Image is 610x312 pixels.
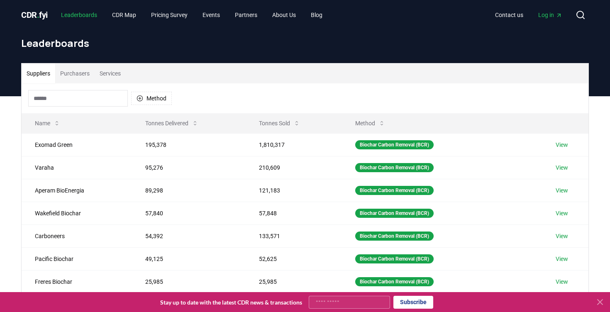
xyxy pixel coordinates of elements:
a: View [556,209,568,217]
td: 210,609 [246,156,342,179]
button: Name [28,115,67,132]
a: View [556,255,568,263]
td: 195,378 [132,133,245,156]
td: Freres Biochar [22,270,132,293]
div: Biochar Carbon Removal (BCR) [355,277,434,286]
a: Contact us [488,7,530,22]
td: 52,625 [246,247,342,270]
td: 25,985 [246,270,342,293]
td: 133,571 [246,224,342,247]
td: 57,840 [132,202,245,224]
a: View [556,141,568,149]
td: 57,848 [246,202,342,224]
a: View [556,232,568,240]
td: 49,125 [132,247,245,270]
div: Biochar Carbon Removal (BCR) [355,140,434,149]
td: Aperam BioEnergia [22,179,132,202]
a: CDR Map [105,7,143,22]
button: Method [349,115,392,132]
a: Partners [228,7,264,22]
a: Log in [532,7,569,22]
a: View [556,163,568,172]
div: Biochar Carbon Removal (BCR) [355,209,434,218]
td: Wakefield Biochar [22,202,132,224]
td: 89,298 [132,179,245,202]
button: Tonnes Sold [252,115,307,132]
a: About Us [266,7,303,22]
div: Biochar Carbon Removal (BCR) [355,232,434,241]
button: Suppliers [22,63,55,83]
td: Varaha [22,156,132,179]
nav: Main [54,7,329,22]
span: Log in [538,11,562,19]
div: Biochar Carbon Removal (BCR) [355,254,434,263]
button: Purchasers [55,63,95,83]
td: Carboneers [22,224,132,247]
a: Blog [304,7,329,22]
button: Services [95,63,126,83]
span: CDR fyi [21,10,48,20]
div: Biochar Carbon Removal (BCR) [355,163,434,172]
a: Events [196,7,227,22]
td: 25,985 [132,270,245,293]
a: Leaderboards [54,7,104,22]
div: Biochar Carbon Removal (BCR) [355,186,434,195]
span: . [37,10,39,20]
nav: Main [488,7,569,22]
td: 121,183 [246,179,342,202]
a: Pricing Survey [144,7,194,22]
a: CDR.fyi [21,9,48,21]
button: Method [131,92,172,105]
td: Exomad Green [22,133,132,156]
td: Pacific Biochar [22,247,132,270]
a: View [556,278,568,286]
td: 1,810,317 [246,133,342,156]
td: 95,276 [132,156,245,179]
td: 54,392 [132,224,245,247]
h1: Leaderboards [21,37,589,50]
button: Tonnes Delivered [139,115,205,132]
a: View [556,186,568,195]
